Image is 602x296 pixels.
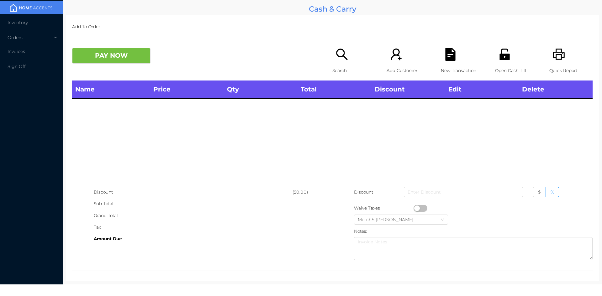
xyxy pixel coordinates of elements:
[94,221,293,233] div: Tax
[552,48,565,61] i: icon: printer
[8,20,28,25] span: Inventory
[354,202,414,214] div: Waive Taxes
[94,198,293,210] div: Sub-Total
[372,80,445,99] th: Discount
[441,218,444,222] i: icon: down
[358,215,420,224] div: Merch5 Lawrence
[495,65,538,76] p: Open Cash Till
[551,189,554,195] span: %
[72,80,150,99] th: Name
[224,80,298,99] th: Qty
[94,186,293,198] div: Discount
[8,3,55,13] img: mainBanner
[335,48,348,61] i: icon: search
[94,210,293,221] div: Grand Total
[8,64,26,69] span: Sign Off
[387,65,430,76] p: Add Customer
[354,229,367,234] label: Notes:
[404,187,523,197] input: Enter Discount
[354,186,374,198] p: Discount
[519,80,593,99] th: Delete
[293,186,332,198] div: ($0.00)
[538,189,541,195] span: $
[72,21,593,33] p: Add To Order
[549,65,593,76] p: Quick Report
[94,233,293,245] div: Amount Due
[72,48,150,64] button: PAY NOW
[390,48,403,61] i: icon: user-add
[8,49,25,54] span: Invoices
[332,65,376,76] p: Search
[444,48,457,61] i: icon: file-text
[445,80,519,99] th: Edit
[150,80,224,99] th: Price
[441,65,484,76] p: New Transaction
[66,3,599,15] div: Cash & Carry
[498,48,511,61] i: icon: unlock
[298,80,371,99] th: Total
